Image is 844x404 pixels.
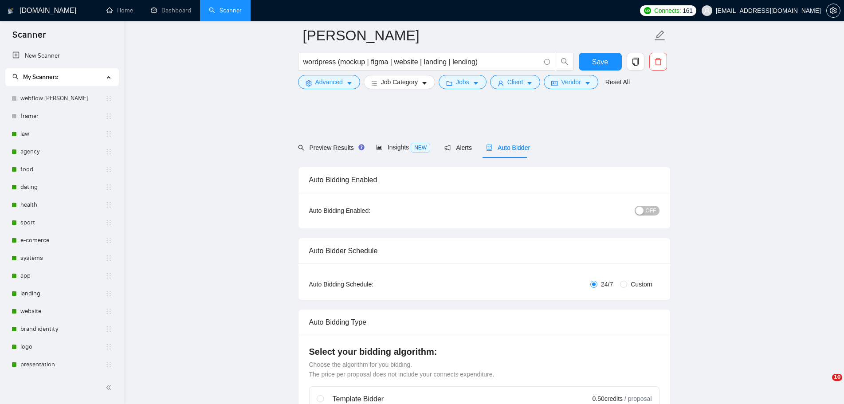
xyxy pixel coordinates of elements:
span: 24/7 [597,279,616,289]
span: caret-down [421,80,428,86]
span: Save [592,56,608,67]
span: NEW [411,143,430,153]
a: logo [20,338,105,356]
span: setting [306,80,312,86]
span: 0.50 credits [593,394,623,404]
div: Auto Bidding Enabled [309,167,659,192]
span: Jobs [456,77,469,87]
span: / proposal [624,394,652,403]
a: New Scanner [12,47,111,65]
span: holder [105,148,112,155]
span: robot [486,145,492,151]
span: caret-down [526,80,533,86]
span: info-circle [544,59,550,65]
span: 10 [832,374,842,381]
li: website [5,302,118,320]
span: holder [105,237,112,244]
input: Search Freelance Jobs... [303,56,540,67]
input: Scanner name... [303,24,652,47]
span: Advanced [315,77,343,87]
a: app [20,267,105,285]
span: holder [105,201,112,208]
li: systems [5,249,118,267]
a: landing [20,285,105,302]
span: holder [105,361,112,368]
span: search [556,58,573,66]
a: food [20,161,105,178]
span: holder [105,184,112,191]
button: settingAdvancedcaret-down [298,75,360,89]
span: holder [105,308,112,315]
button: folderJobscaret-down [439,75,487,89]
span: OFF [646,206,656,216]
li: logo [5,338,118,356]
li: landing [5,285,118,302]
span: holder [105,272,112,279]
span: Client [507,77,523,87]
a: e-comerce [20,231,105,249]
span: holder [105,290,112,297]
span: Scanner [5,28,53,47]
button: delete [649,53,667,71]
button: Save [579,53,622,71]
li: presentation [5,356,118,373]
button: barsJob Categorycaret-down [364,75,435,89]
span: Auto Bidder [486,144,530,151]
button: copy [627,53,644,71]
a: sport [20,214,105,231]
span: idcard [551,80,557,86]
button: idcardVendorcaret-down [544,75,598,89]
a: website [20,302,105,320]
span: holder [105,113,112,120]
span: Alerts [444,144,472,151]
button: userClientcaret-down [490,75,541,89]
span: user [498,80,504,86]
li: e-comerce [5,231,118,249]
span: double-left [106,383,114,392]
a: dashboardDashboard [151,7,191,14]
li: app [5,267,118,285]
span: delete [650,58,667,66]
span: Custom [627,279,656,289]
span: holder [105,343,112,350]
a: brand identity [20,320,105,338]
a: framer [20,107,105,125]
span: Vendor [561,77,581,87]
span: Connects: [654,6,681,16]
span: Insights [376,144,430,151]
a: agency [20,143,105,161]
img: upwork-logo.png [644,7,651,14]
span: Job Category [381,77,418,87]
div: Auto Bidding Enabled: [309,206,426,216]
li: dating [5,178,118,196]
a: dating [20,178,105,196]
h4: Select your bidding algorithm: [309,345,659,358]
div: Auto Bidder Schedule [309,238,659,263]
span: user [704,8,710,14]
button: setting [826,4,840,18]
span: setting [827,7,840,14]
li: health [5,196,118,214]
li: brand identity [5,320,118,338]
span: area-chart [376,144,382,150]
span: Choose the algorithm for you bidding. The price per proposal does not include your connects expen... [309,361,495,378]
iframe: Intercom live chat [814,374,835,395]
span: bars [371,80,377,86]
span: holder [105,326,112,333]
span: search [298,145,304,151]
li: webflow KLYM [5,90,118,107]
span: notification [444,145,451,151]
span: holder [105,166,112,173]
a: webflow [PERSON_NAME] [20,90,105,107]
button: search [556,53,573,71]
span: 161 [683,6,692,16]
a: systems [20,249,105,267]
span: My Scanners [12,73,58,81]
span: edit [654,30,666,41]
img: logo [8,4,14,18]
span: holder [105,219,112,226]
a: homeHome [106,7,133,14]
span: caret-down [585,80,591,86]
span: caret-down [473,80,479,86]
li: framer [5,107,118,125]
